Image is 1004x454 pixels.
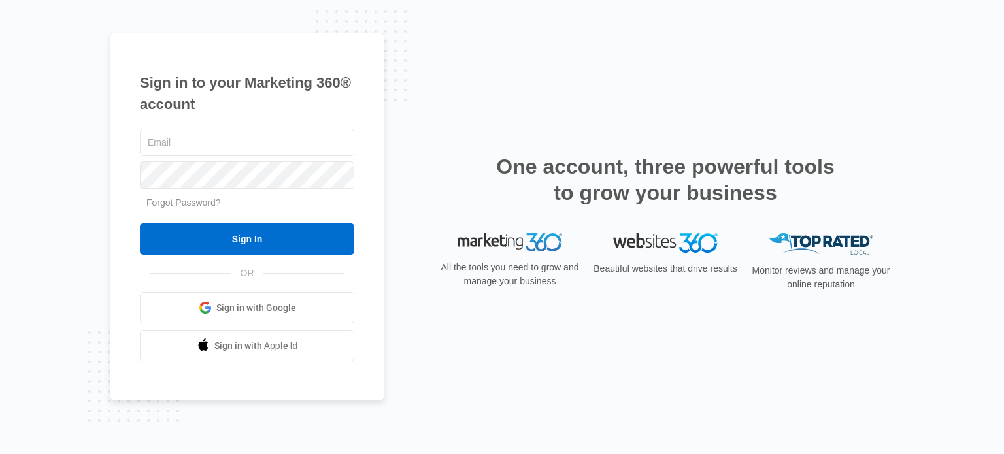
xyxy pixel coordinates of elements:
h1: Sign in to your Marketing 360® account [140,72,354,115]
p: Beautiful websites that drive results [592,262,739,276]
span: Sign in with Google [216,301,296,315]
span: OR [231,267,263,280]
a: Sign in with Apple Id [140,330,354,361]
img: Websites 360 [613,233,718,252]
h2: One account, three powerful tools to grow your business [492,154,839,206]
a: Forgot Password? [146,197,221,208]
p: All the tools you need to grow and manage your business [437,261,583,288]
img: Marketing 360 [458,233,562,251]
span: Sign in with Apple Id [214,339,298,353]
p: Monitor reviews and manage your online reputation [748,264,894,291]
input: Sign In [140,223,354,255]
img: Top Rated Local [769,233,873,255]
input: Email [140,129,354,156]
a: Sign in with Google [140,292,354,323]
